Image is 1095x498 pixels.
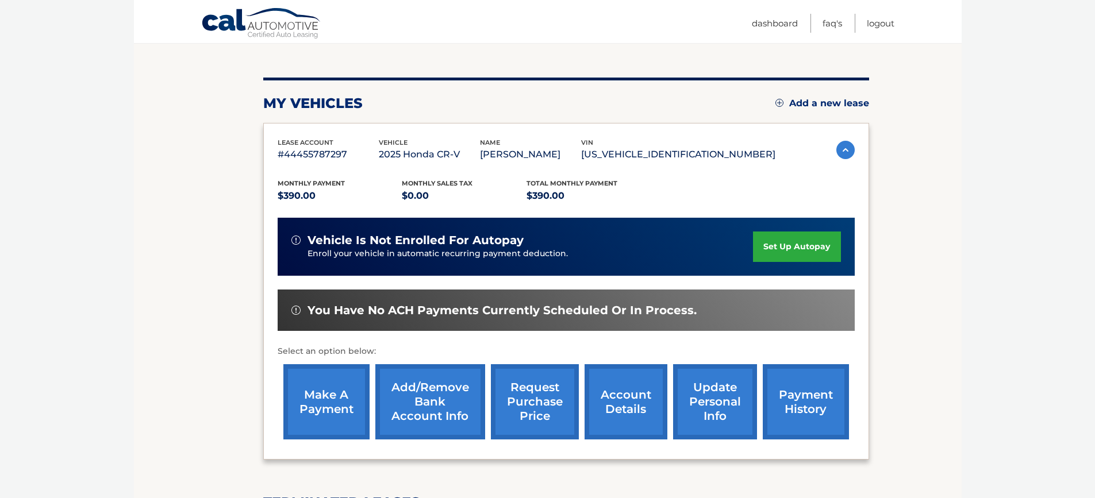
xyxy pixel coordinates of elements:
[278,138,333,146] span: lease account
[291,236,301,245] img: alert-white.svg
[308,303,697,318] span: You have no ACH payments currently scheduled or in process.
[480,146,581,163] p: [PERSON_NAME]
[480,138,500,146] span: name
[527,179,617,187] span: Total Monthly Payment
[402,188,527,204] p: $0.00
[836,141,855,159] img: accordion-active.svg
[823,14,842,33] a: FAQ's
[308,248,754,260] p: Enroll your vehicle in automatic recurring payment deduction.
[581,138,593,146] span: vin
[375,364,485,439] a: Add/Remove bank account info
[278,188,402,204] p: $390.00
[278,146,379,163] p: #44455787297
[263,95,363,112] h2: my vehicles
[527,188,651,204] p: $390.00
[775,99,783,107] img: add.svg
[775,98,869,109] a: Add a new lease
[867,14,894,33] a: Logout
[278,345,855,358] p: Select an option below:
[308,233,524,248] span: vehicle is not enrolled for autopay
[752,14,798,33] a: Dashboard
[673,364,757,439] a: update personal info
[753,231,840,262] a: set up autopay
[379,138,408,146] span: vehicle
[278,179,345,187] span: Monthly Payment
[402,179,472,187] span: Monthly sales Tax
[283,364,370,439] a: make a payment
[581,146,775,163] p: [US_VEHICLE_IDENTIFICATION_NUMBER]
[585,364,667,439] a: account details
[379,146,480,163] p: 2025 Honda CR-V
[491,364,579,439] a: request purchase price
[291,306,301,315] img: alert-white.svg
[763,364,849,439] a: payment history
[201,7,322,41] a: Cal Automotive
